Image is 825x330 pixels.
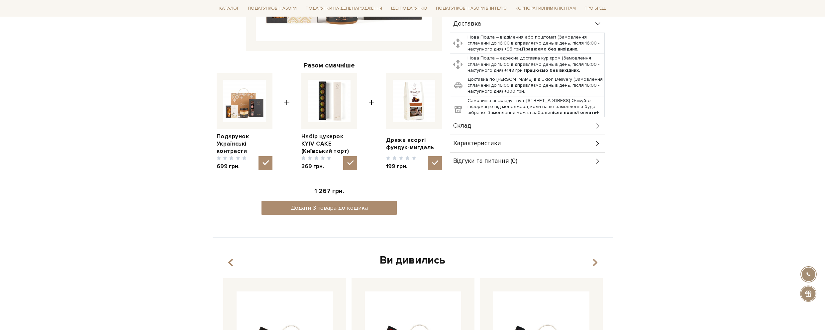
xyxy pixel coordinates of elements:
img: Набір цукерок KYIV CAKE (Київський торт) [308,80,351,122]
a: Подарунок Українські контрасти [217,133,272,155]
td: Нова Пошта – адресна доставка кур'єром (Замовлення сплаченні до 16:00 відправляємо день в день, п... [466,54,605,75]
span: 1 267 грн. [314,187,344,195]
td: Самовивіз зі складу - вул. [STREET_ADDRESS] Очікуйте інформацію від менеджера, коли ваше замовлен... [466,96,605,123]
img: Подарунок Українські контрасти [223,80,266,122]
span: 699 грн. [217,163,247,170]
td: Нова Пошта – відділення або поштомат (Замовлення сплаченні до 16:00 відправляємо день в день, піс... [466,33,605,54]
span: Склад [453,123,471,129]
a: Подарункові набори Вчителю [433,3,509,14]
a: Каталог [217,3,242,14]
b: Працюємо без вихідних. [522,46,578,52]
span: Відгуки та питання (0) [453,158,517,164]
a: Набір цукерок KYIV CAKE (Київський торт) [301,133,357,155]
span: 369 грн. [301,163,332,170]
a: Корпоративним клієнтам [513,3,578,14]
span: Доставка [453,21,481,27]
a: Ідеї подарунків [388,3,430,14]
b: після повної оплати [550,110,596,115]
div: Разом смачніше [217,61,442,70]
div: Ви дивились [221,254,605,268]
img: Драже асорті фундук-мигдаль [393,80,435,122]
a: Драже асорті фундук-мигдаль [386,137,442,151]
span: 199 грн. [386,163,416,170]
span: + [369,73,374,170]
a: Про Spell [582,3,608,14]
span: + [284,73,290,170]
b: Працюємо без вихідних. [524,67,580,73]
span: Характеристики [453,141,501,147]
a: Подарункові набори [245,3,299,14]
button: Додати 3 товара до кошика [261,201,397,215]
a: Подарунки на День народження [303,3,385,14]
td: Доставка по [PERSON_NAME] від Uklon Delivery (Замовлення сплаченні до 16:00 відправляємо день в д... [466,75,605,96]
